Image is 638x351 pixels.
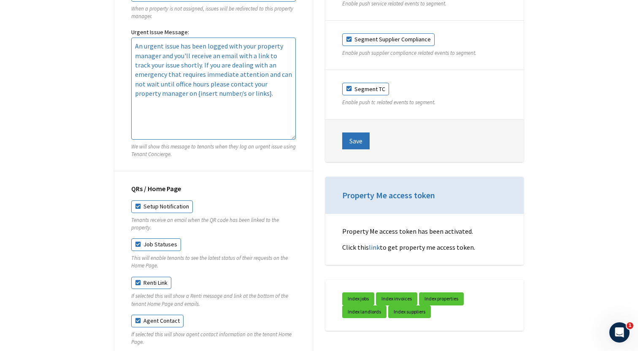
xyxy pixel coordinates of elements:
label: Segment Supplier Compliance [342,33,435,46]
span: 1 [627,322,633,329]
p: Property Me access token has been activated. [342,227,507,236]
p: Enable push supplier compliance related events to segment. [342,49,507,57]
p: We will show this message to tenants when they log an urgent issue using Tenant Concierge. [131,143,296,158]
label: Job Statuses [131,238,181,251]
a: Index jobs [342,292,374,305]
p: When a property is not assigned, issues will be redirected to this property manager. [131,5,296,20]
label: Urgent Issue Message: [131,27,296,140]
p: Click this to get property me access token. [342,243,507,252]
p: This will enable tenants to see the latest status of their requests on the Home Page. [131,254,296,270]
h3: Property Me access token [342,189,507,201]
p: If selected this will show agent contact information on the tenant Home Page. [131,331,296,346]
label: Segment TC [342,83,389,95]
a: Index properties [419,292,464,305]
iframe: Intercom live chat [609,322,630,343]
label: Renti Link [131,277,171,289]
label: Agent Contact [131,315,184,327]
p: Enable push tc related events to segment. [342,99,507,106]
label: Setup Notification [131,200,193,213]
p: Tenants receive an email when the QR code has been linked to the property. [131,216,296,232]
button: Save [342,132,370,149]
textarea: Urgent Issue Message: [131,38,296,140]
a: Index invoices [376,292,417,305]
strong: QRs / Home Page [131,184,181,193]
a: Index landlords [342,305,387,319]
a: Index suppliers [388,305,431,319]
a: link [369,243,380,251]
p: If selected this will show a Renti message and link at the bottom of the tenant Home Page and ema... [131,292,296,308]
